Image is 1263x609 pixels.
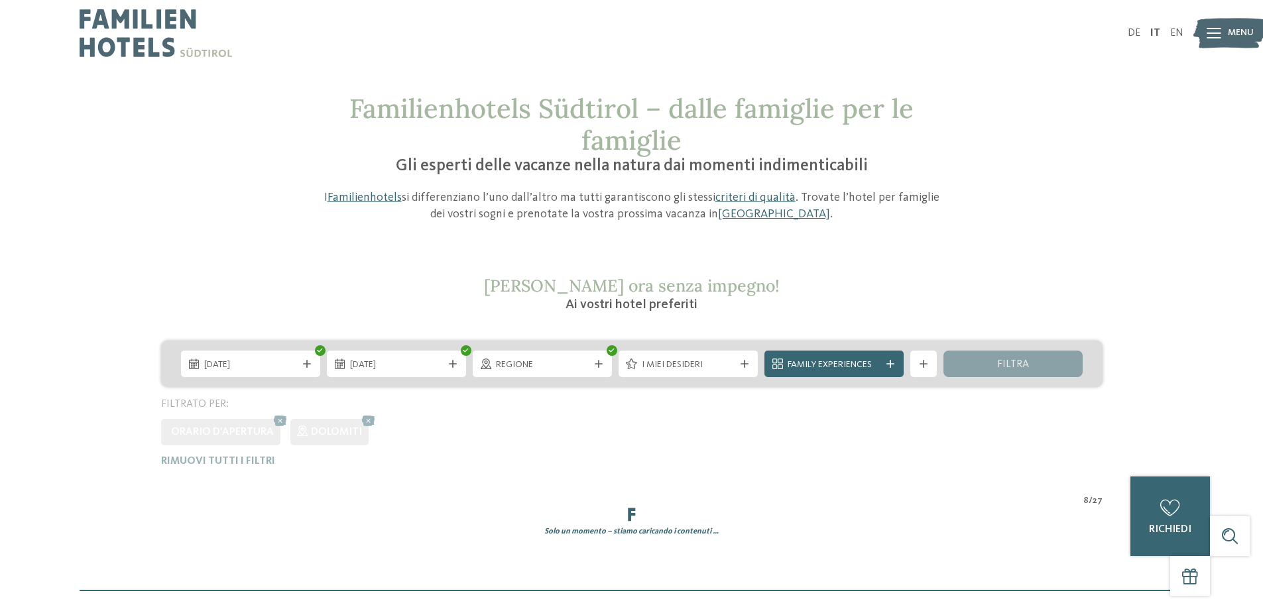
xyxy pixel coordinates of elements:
[788,359,880,372] span: Family Experiences
[151,526,1113,537] div: Solo un momento – stiamo caricando i contenuti …
[328,192,402,203] a: Familienhotels
[1128,28,1140,38] a: DE
[349,91,914,157] span: Familienhotels Südtirol – dalle famiglie per le famiglie
[566,298,697,311] span: Ai vostri hotel preferiti
[642,359,735,372] span: I miei desideri
[1093,494,1103,508] span: 27
[496,359,589,372] span: Regione
[1083,494,1089,508] span: 8
[1150,28,1160,38] a: IT
[1130,476,1210,556] a: richiedi
[1149,524,1191,535] span: richiedi
[718,208,830,220] a: [GEOGRAPHIC_DATA]
[484,275,780,296] span: [PERSON_NAME] ora senza impegno!
[317,190,947,223] p: I si differenziano l’uno dall’altro ma tutti garantiscono gli stessi . Trovate l’hotel per famigl...
[350,359,443,372] span: [DATE]
[396,158,868,174] span: Gli esperti delle vacanze nella natura dai momenti indimenticabili
[204,359,297,372] span: [DATE]
[1170,28,1183,38] a: EN
[715,192,796,203] a: criteri di qualità
[1089,494,1093,508] span: /
[1228,27,1254,40] span: Menu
